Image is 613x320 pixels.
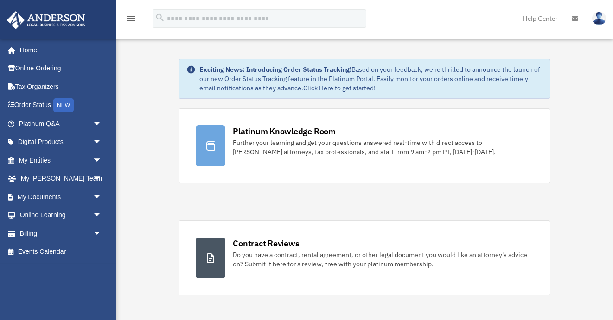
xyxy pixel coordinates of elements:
[93,188,111,207] span: arrow_drop_down
[6,96,116,115] a: Order StatusNEW
[6,59,116,78] a: Online Ordering
[6,169,116,188] a: My [PERSON_NAME] Teamarrow_drop_down
[155,13,165,23] i: search
[6,224,116,243] a: Billingarrow_drop_down
[233,238,299,249] div: Contract Reviews
[93,114,111,133] span: arrow_drop_down
[6,188,116,206] a: My Documentsarrow_drop_down
[6,41,111,59] a: Home
[93,169,111,188] span: arrow_drop_down
[199,65,543,93] div: Based on your feedback, we're thrilled to announce the launch of our new Order Status Tracking fe...
[6,151,116,169] a: My Entitiesarrow_drop_down
[93,224,111,243] span: arrow_drop_down
[199,65,351,74] strong: Exciting News: Introducing Order Status Tracking!
[6,206,116,225] a: Online Learningarrow_drop_down
[93,151,111,170] span: arrow_drop_down
[53,98,74,112] div: NEW
[93,133,111,152] span: arrow_drop_down
[6,133,116,151] a: Digital Productsarrow_drop_down
[6,114,116,133] a: Platinum Q&Aarrow_drop_down
[6,243,116,261] a: Events Calendar
[179,108,550,183] a: Platinum Knowledge Room Further your learning and get your questions answered real-time with dire...
[233,250,533,269] div: Do you have a contract, rental agreement, or other legal document you would like an attorney's ad...
[303,84,376,92] a: Click Here to get started!
[233,125,336,137] div: Platinum Knowledge Room
[93,206,111,225] span: arrow_drop_down
[125,13,136,24] i: menu
[6,77,116,96] a: Tax Organizers
[179,220,550,295] a: Contract Reviews Do you have a contract, rental agreement, or other legal document you would like...
[592,12,606,25] img: User Pic
[233,138,533,157] div: Further your learning and get your questions answered real-time with direct access to [PERSON_NAM...
[4,11,88,29] img: Anderson Advisors Platinum Portal
[125,16,136,24] a: menu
